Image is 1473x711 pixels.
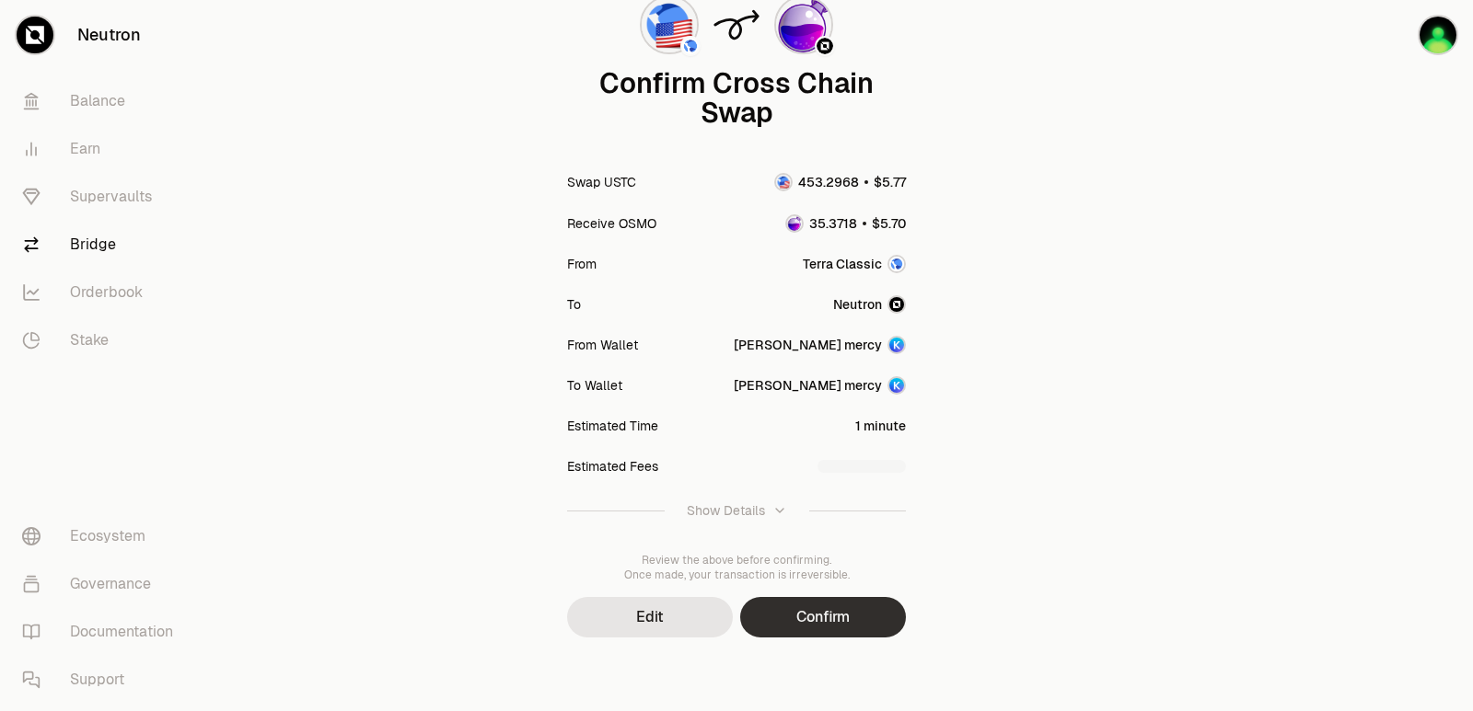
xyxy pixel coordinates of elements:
div: [PERSON_NAME] mercy [734,336,882,354]
div: From [567,255,597,273]
a: Ecosystem [7,512,199,560]
img: sandy mercy [1420,17,1456,53]
a: Governance [7,560,199,608]
div: To [567,295,581,314]
div: 1 minute [855,417,906,435]
span: Terra Classic [803,255,882,273]
div: Estimated Fees [567,457,658,476]
a: Earn [7,125,199,173]
div: From Wallet [567,336,638,354]
img: OSMO Logo [787,216,802,231]
div: Estimated Time [567,417,658,435]
img: USTC Logo [776,175,791,189]
a: Supervaults [7,173,199,221]
img: Account Image [889,378,904,393]
img: Neutron Logo [817,38,833,54]
div: Review the above before confirming. Once made, your transaction is irreversible. [567,553,906,582]
a: Orderbook [7,269,199,316]
div: To Wallet [567,376,622,395]
span: Neutron [833,295,882,314]
button: [PERSON_NAME] mercyAccount Image [734,336,906,354]
img: Terra Classic Logo [682,38,699,54]
a: Support [7,656,199,704]
img: Terra Classic Logo [889,257,904,271]
div: Receive OSMO [567,214,656,233]
div: Confirm Cross Chain Swap [567,69,906,128]
div: Show Details [687,501,765,520]
button: Edit [567,597,733,637]
a: Balance [7,77,199,125]
img: Account Image [889,338,904,352]
button: [PERSON_NAME] mercyAccount Image [734,376,906,395]
div: [PERSON_NAME] mercy [734,376,882,395]
img: Neutron Logo [889,297,904,312]
button: Show Details [567,487,906,534]
button: Confirm [740,597,906,637]
a: Stake [7,316,199,364]
a: Documentation [7,608,199,656]
div: Swap USTC [567,173,636,191]
a: Bridge [7,221,199,269]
